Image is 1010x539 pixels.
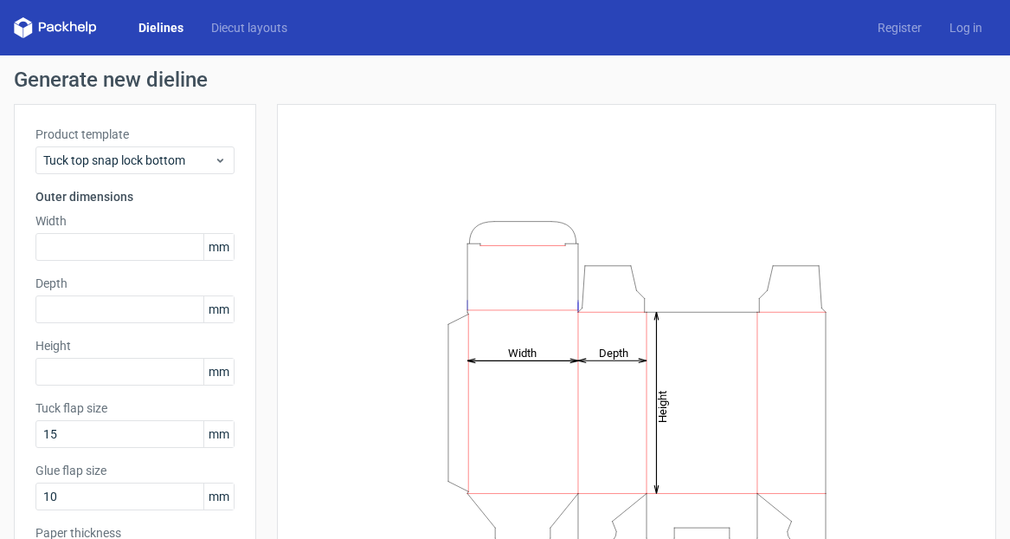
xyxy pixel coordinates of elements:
span: mm [203,359,234,385]
span: Tuck top snap lock bottom [43,152,214,169]
tspan: Width [507,346,536,359]
span: mm [203,484,234,510]
a: Dielines [125,19,197,36]
label: Width [35,212,235,230]
span: mm [203,296,234,322]
span: mm [203,234,234,260]
label: Product template [35,126,235,143]
span: mm [203,421,234,447]
label: Glue flap size [35,462,235,479]
a: Register [864,19,936,36]
label: Tuck flap size [35,399,235,417]
h3: Outer dimensions [35,188,235,205]
label: Height [35,337,235,354]
label: Depth [35,275,235,292]
a: Diecut layouts [197,19,301,36]
tspan: Depth [599,346,628,359]
a: Log in [936,19,996,36]
tspan: Height [656,390,669,422]
h1: Generate new dieline [14,69,996,90]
